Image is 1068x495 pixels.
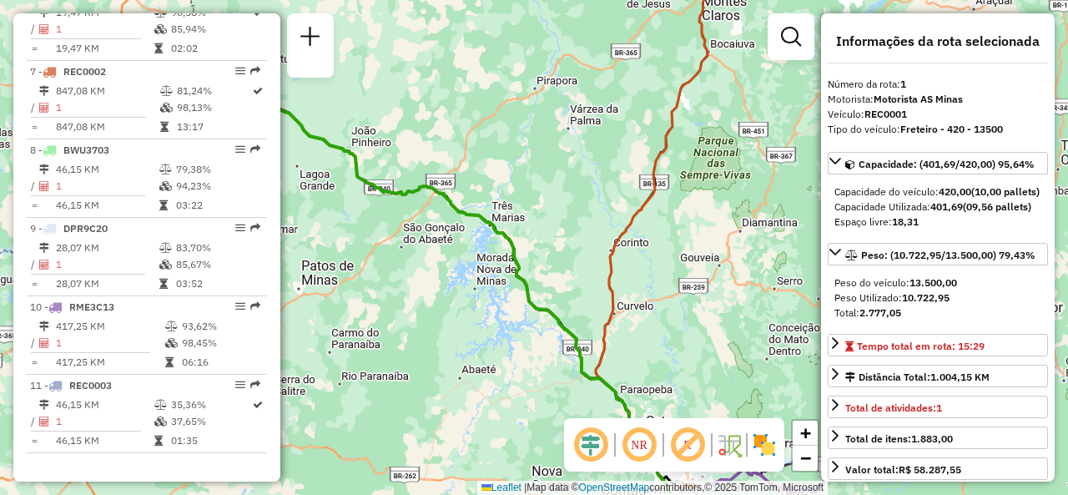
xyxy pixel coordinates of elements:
h4: Informações da rota selecionada [828,33,1048,49]
td: = [30,432,38,449]
td: 90,58% [170,4,251,21]
div: Distância Total: [845,370,990,385]
strong: 401,69 [930,200,963,213]
i: Rota otimizada [253,86,263,96]
span: | [524,482,526,493]
td: 94,23% [175,178,259,194]
div: Total de itens: [845,432,953,447]
td: 98,13% [176,99,251,116]
strong: Motorista AS Minas [874,93,963,105]
td: 06:16 [181,354,260,371]
i: % de utilização do peso [159,164,172,174]
td: = [30,40,38,57]
td: 83,70% [175,240,259,256]
td: 847,08 KM [55,119,159,135]
i: % de utilização do peso [154,400,167,410]
em: Rota exportada [250,66,260,76]
i: Distância Total [39,164,49,174]
td: 847,08 KM [55,83,159,99]
td: 03:22 [175,197,259,214]
a: Nova sessão e pesquisa [294,20,327,58]
td: = [30,119,38,135]
i: Distância Total [39,400,49,410]
td: 46,15 KM [55,197,159,214]
strong: 420,00 [939,185,971,198]
span: Tempo total em rota: 15:29 [857,340,985,352]
span: DPR9C20 [63,222,108,235]
em: Opções [235,66,245,76]
strong: (09,56 pallets) [963,200,1031,213]
i: Distância Total [39,243,49,253]
i: % de utilização da cubagem [160,103,173,113]
a: Peso: (10.722,95/13.500,00) 79,43% [828,243,1048,265]
td: 1 [55,178,159,194]
td: = [30,197,38,214]
i: Tempo total em rota [154,436,163,446]
strong: REC0001 [864,108,907,120]
i: Tempo total em rota [159,200,168,210]
a: OpenStreetMap [579,482,650,493]
strong: Freteiro - 420 - 13500 [900,123,1003,135]
i: % de utilização da cubagem [159,260,172,270]
div: Espaço livre: [834,215,1041,230]
a: Exibir filtros [774,20,808,53]
a: Zoom in [793,421,818,446]
img: Exibir/Ocultar setores [751,432,778,458]
td: 93,62% [181,318,260,335]
a: Capacidade: (401,69/420,00) 95,64% [828,152,1048,174]
a: Valor total:R$ 58.287,55 [828,457,1048,480]
strong: 18,31 [892,215,919,228]
a: Total de atividades:1 [828,396,1048,418]
td: 1 [55,99,159,116]
i: Total de Atividades [39,260,49,270]
div: Tipo do veículo: [828,122,1048,137]
i: Distância Total [39,8,49,18]
em: Rota exportada [250,223,260,233]
i: % de utilização da cubagem [165,338,178,348]
em: Rota exportada [250,144,260,154]
div: Peso: (10.722,95/13.500,00) 79,43% [828,269,1048,327]
td: 46,15 KM [55,397,154,413]
td: 35,36% [170,397,251,413]
span: REC0002 [63,65,106,78]
div: Motorista: [828,92,1048,107]
span: 8 - [30,144,109,156]
span: 10 - [30,301,114,313]
td: 98,45% [181,335,260,351]
td: 46,15 KM [55,161,159,178]
td: / [30,178,38,194]
em: Opções [235,223,245,233]
td: = [30,354,38,371]
a: Zoom out [793,446,818,471]
strong: R$ 58.287,55 [899,463,961,476]
span: − [800,447,811,468]
i: Total de Atividades [39,417,49,427]
em: Opções [235,380,245,390]
strong: 10.722,95 [902,291,950,304]
div: Capacidade: (401,69/420,00) 95,64% [828,178,1048,236]
div: Capacidade do veículo: [834,184,1041,200]
span: 9 - [30,222,108,235]
i: % de utilização do peso [160,86,173,96]
span: Peso do veículo: [834,276,957,289]
td: 01:35 [170,432,251,449]
td: 1 [55,256,159,273]
td: 1 [55,21,154,38]
i: Tempo total em rota [154,43,163,53]
td: / [30,21,38,38]
span: Capacidade: (401,69/420,00) 95,64% [859,158,1035,170]
i: Tempo total em rota [160,122,169,132]
div: Veículo: [828,107,1048,122]
span: Peso: (10.722,95/13.500,00) 79,43% [861,249,1035,261]
td: 28,07 KM [55,240,159,256]
i: Rota otimizada [253,400,263,410]
strong: (10,00 pallets) [971,185,1040,198]
td: / [30,99,38,116]
div: Peso Utilizado: [834,290,1041,306]
td: 28,07 KM [55,275,159,292]
strong: 1.883,00 [911,432,953,445]
span: Ocultar NR [619,425,659,465]
td: 85,67% [175,256,259,273]
a: Leaflet [481,482,521,493]
i: Tempo total em rota [159,279,168,289]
